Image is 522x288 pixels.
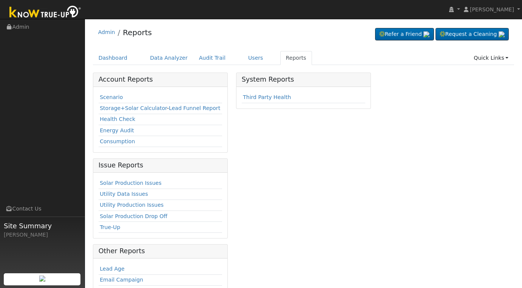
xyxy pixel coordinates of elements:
[93,51,133,65] a: Dashboard
[375,28,434,41] a: Refer a Friend
[100,180,161,186] a: Solar Production Issues
[423,31,429,37] img: retrieve
[436,28,509,41] a: Request a Cleaning
[4,221,81,231] span: Site Summary
[169,105,220,111] a: Lead Funnel Report
[99,247,222,255] h5: Other Reports
[243,94,291,100] a: Third Party Health
[39,276,45,282] img: retrieve
[468,51,514,65] a: Quick Links
[280,51,312,65] a: Reports
[100,191,148,197] a: Utility Data Issues
[242,51,269,65] a: Users
[100,224,120,230] a: True-Up
[499,31,505,37] img: retrieve
[100,127,134,133] a: Energy Audit
[144,51,193,65] a: Data Analyzer
[242,76,366,84] h5: System Reports
[100,138,135,144] a: Consumption
[6,4,85,21] img: Know True-Up
[100,94,123,100] a: Scenario
[123,28,152,37] a: Reports
[99,103,222,114] td: -
[4,231,81,239] div: [PERSON_NAME]
[470,6,514,12] span: [PERSON_NAME]
[100,213,167,219] a: Solar Production Drop Off
[98,29,115,35] a: Admin
[193,51,231,65] a: Audit Trail
[100,116,135,122] a: Health Check
[99,76,222,84] h5: Account Reports
[100,266,125,272] a: Lead Age
[100,277,143,283] a: Email Campaign
[100,105,167,111] a: Storage+Solar Calculator
[100,202,164,208] a: Utility Production Issues
[99,161,222,169] h5: Issue Reports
